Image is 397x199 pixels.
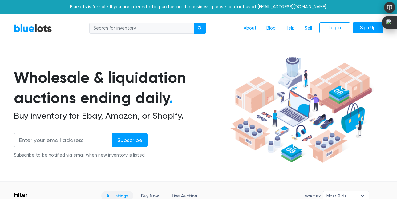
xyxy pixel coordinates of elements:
[353,22,383,34] a: Sign Up
[112,133,148,147] input: Subscribe
[89,23,194,34] input: Search for inventory
[14,152,148,159] div: Subscribe to be notified via email when new inventory is listed.
[14,191,28,198] h3: Filter
[14,67,228,108] h1: Wholesale & liquidation auctions ending daily
[169,89,173,107] span: .
[14,24,52,33] a: BlueLots
[319,22,350,34] a: Log In
[261,22,281,34] a: Blog
[14,133,112,147] input: Enter your email address
[281,22,300,34] a: Help
[305,193,321,199] label: Sort By
[239,22,261,34] a: About
[14,111,228,121] h2: Buy inventory for Ebay, Amazon, or Shopify.
[300,22,317,34] a: Sell
[228,54,374,166] img: hero-ee84e7d0318cb26816c560f6b4441b76977f77a177738b4e94f68c95b2b83dbb.png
